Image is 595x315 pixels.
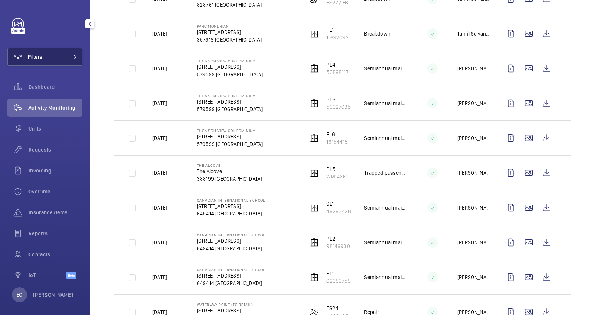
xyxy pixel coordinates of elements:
p: Thomson View Condominium [197,128,263,133]
p: 53927035 [326,103,350,111]
p: ES24 [326,305,352,312]
p: WM14361237 [326,173,352,180]
img: elevator.svg [310,168,319,177]
p: Semiannual maintenance [364,65,408,72]
p: PL2 [326,235,350,242]
p: EG [16,291,22,299]
p: 579599 [GEOGRAPHIC_DATA] [197,105,263,113]
p: [STREET_ADDRESS] [197,28,262,36]
span: Dashboard [28,83,82,91]
p: [STREET_ADDRESS] [197,63,263,71]
p: 16154418 [326,138,347,146]
p: 579599 [GEOGRAPHIC_DATA] [197,140,263,148]
span: Contacts [28,251,82,258]
button: Filters [7,48,82,66]
p: [DATE] [152,134,167,142]
p: [STREET_ADDRESS] [197,133,263,140]
p: [DATE] [152,239,167,246]
p: Semiannual maintenance [364,239,408,246]
span: Invoicing [28,167,82,174]
p: 50898117 [326,68,348,76]
span: IoT [28,272,66,279]
p: [DATE] [152,100,167,107]
p: 649414 [GEOGRAPHIC_DATA] [197,210,265,217]
p: Breakdown [364,30,390,37]
p: Tamil Selvan A/L Goval [457,30,490,37]
img: elevator.svg [310,273,319,282]
p: 98146930 [326,242,350,250]
p: 579599 [GEOGRAPHIC_DATA] [197,71,263,78]
p: The Alcove [197,168,262,175]
p: 649414 [GEOGRAPHIC_DATA] [197,279,265,287]
span: Units [28,125,82,132]
p: The Alcove [197,163,262,168]
img: elevator.svg [310,238,319,247]
p: SL1 [326,200,351,208]
p: [STREET_ADDRESS] [197,272,265,279]
p: FL1 [326,26,348,34]
p: 11692092 [326,34,348,41]
img: elevator.svg [310,134,319,143]
p: 649414 [GEOGRAPHIC_DATA] [197,245,265,252]
p: PL4 [326,61,348,68]
p: [PERSON_NAME] [457,100,490,107]
p: [PERSON_NAME] [457,273,490,281]
span: Beta [66,272,76,279]
img: elevator.svg [310,99,319,108]
p: [PERSON_NAME] [457,134,490,142]
p: [STREET_ADDRESS] [197,202,265,210]
p: Trapped passenger [364,169,408,177]
p: [STREET_ADDRESS] [197,98,263,105]
p: Thomson View Condominium [197,94,263,98]
p: 49293426 [326,208,351,215]
img: elevator.svg [310,203,319,212]
p: [DATE] [152,30,167,37]
p: [PERSON_NAME] [457,204,490,211]
p: 388199 [GEOGRAPHIC_DATA] [197,175,262,183]
img: elevator.svg [310,64,319,73]
p: Semiannual maintenance [364,100,408,107]
span: Activity Monitoring [28,104,82,111]
p: Waterway Point (FC Retail) [197,302,262,307]
p: [STREET_ADDRESS] [197,307,262,314]
p: Canadian International School [197,233,265,237]
p: PL1 [326,270,350,277]
p: [PERSON_NAME] [457,239,490,246]
span: Filters [28,53,42,61]
p: [PERSON_NAME] [457,169,490,177]
span: Insurance items [28,209,82,216]
p: [PERSON_NAME] [457,65,490,72]
span: Requests [28,146,82,153]
p: Semiannual maintenance [364,204,408,211]
p: [STREET_ADDRESS] [197,237,265,245]
p: PL5 [326,96,350,103]
p: Canadian International School [197,267,265,272]
p: FL6 [326,131,347,138]
p: [DATE] [152,65,167,72]
p: Thomson View Condominium [197,59,263,63]
p: [DATE] [152,204,167,211]
p: [PERSON_NAME] [33,291,73,299]
span: Overtime [28,188,82,195]
p: Canadian International School [197,198,265,202]
p: Semiannual maintenance [364,273,408,281]
p: 828761 [GEOGRAPHIC_DATA] [197,1,262,9]
p: Parc Mondrian [197,24,262,28]
p: PL5 [326,165,352,173]
p: [DATE] [152,169,167,177]
img: elevator.svg [310,29,319,38]
p: [DATE] [152,273,167,281]
p: 62383758 [326,277,350,285]
p: Semiannual maintenance [364,134,408,142]
p: 357916 [GEOGRAPHIC_DATA] [197,36,262,43]
span: Reports [28,230,82,237]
